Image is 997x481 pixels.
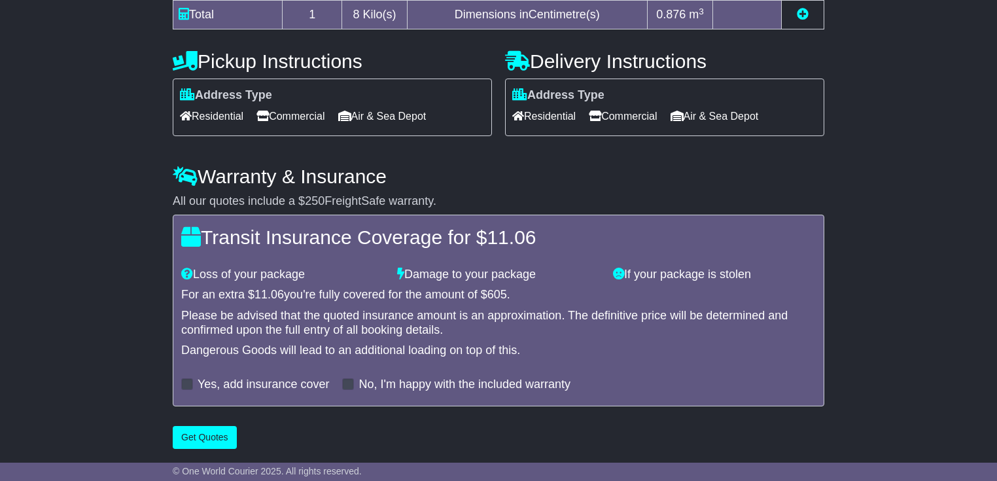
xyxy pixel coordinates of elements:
div: Loss of your package [175,268,391,282]
span: m [689,8,704,21]
span: Residential [512,106,576,126]
label: Address Type [512,88,604,103]
td: 1 [283,1,342,29]
span: Air & Sea Depot [338,106,427,126]
h4: Warranty & Insurance [173,166,824,187]
span: © One World Courier 2025. All rights reserved. [173,466,362,476]
span: 250 [305,194,324,207]
label: No, I'm happy with the included warranty [359,378,570,392]
span: Commercial [256,106,324,126]
span: 0.876 [656,8,686,21]
h4: Pickup Instructions [173,50,492,72]
a: Add new item [797,8,809,21]
span: 605 [487,288,507,301]
div: All our quotes include a $ FreightSafe warranty. [173,194,824,209]
div: Dangerous Goods will lead to an additional loading on top of this. [181,344,816,358]
sup: 3 [699,7,704,16]
h4: Delivery Instructions [505,50,824,72]
td: Dimensions in Centimetre(s) [407,1,647,29]
button: Get Quotes [173,426,237,449]
span: Commercial [589,106,657,126]
span: 11.06 [487,226,536,248]
span: 11.06 [254,288,284,301]
span: Air & Sea Depot [671,106,759,126]
span: 8 [353,8,359,21]
div: Please be advised that the quoted insurance amount is an approximation. The definitive price will... [181,309,816,337]
span: Residential [180,106,243,126]
td: Kilo(s) [342,1,407,29]
h4: Transit Insurance Coverage for $ [181,226,816,248]
label: Yes, add insurance cover [198,378,329,392]
div: For an extra $ you're fully covered for the amount of $ . [181,288,816,302]
div: If your package is stolen [606,268,822,282]
label: Address Type [180,88,272,103]
td: Total [173,1,283,29]
div: Damage to your package [391,268,606,282]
